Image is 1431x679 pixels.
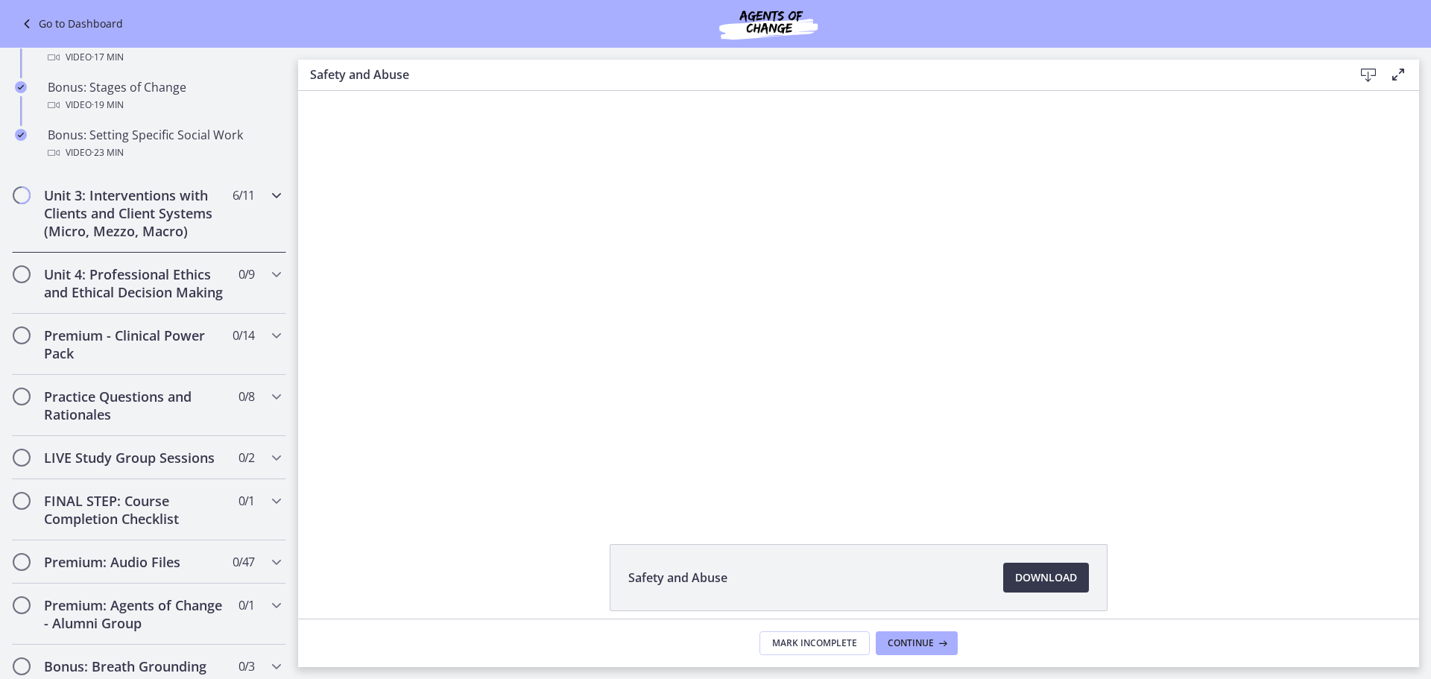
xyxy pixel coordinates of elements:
[44,186,226,240] h2: Unit 3: Interventions with Clients and Client Systems (Micro, Mezzo, Macro)
[15,81,27,93] i: Completed
[310,66,1330,83] h3: Safety and Abuse
[759,631,870,655] button: Mark Incomplete
[92,96,124,114] span: · 19 min
[1015,569,1077,587] span: Download
[44,553,226,571] h2: Premium: Audio Files
[238,449,254,467] span: 0 / 2
[888,637,934,649] span: Continue
[48,31,280,66] div: Bonus: Reliability vs. Validity
[238,388,254,405] span: 0 / 8
[238,492,254,510] span: 0 / 1
[1003,563,1089,593] a: Download
[48,78,280,114] div: Bonus: Stages of Change
[44,492,226,528] h2: FINAL STEP: Course Completion Checklist
[48,48,280,66] div: Video
[44,449,226,467] h2: LIVE Study Group Sessions
[48,96,280,114] div: Video
[44,596,226,632] h2: Premium: Agents of Change - Alumni Group
[233,186,254,204] span: 6 / 11
[238,596,254,614] span: 0 / 1
[92,48,124,66] span: · 17 min
[15,129,27,141] i: Completed
[772,637,857,649] span: Mark Incomplete
[92,144,124,162] span: · 23 min
[44,265,226,301] h2: Unit 4: Professional Ethics and Ethical Decision Making
[44,388,226,423] h2: Practice Questions and Rationales
[298,91,1419,510] iframe: Video Lesson
[44,326,226,362] h2: Premium - Clinical Power Pack
[233,326,254,344] span: 0 / 14
[679,6,858,42] img: Agents of Change
[876,631,958,655] button: Continue
[233,553,254,571] span: 0 / 47
[238,657,254,675] span: 0 / 3
[48,126,280,162] div: Bonus: Setting Specific Social Work
[238,265,254,283] span: 0 / 9
[18,15,123,33] a: Go to Dashboard
[48,144,280,162] div: Video
[628,569,727,587] span: Safety and Abuse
